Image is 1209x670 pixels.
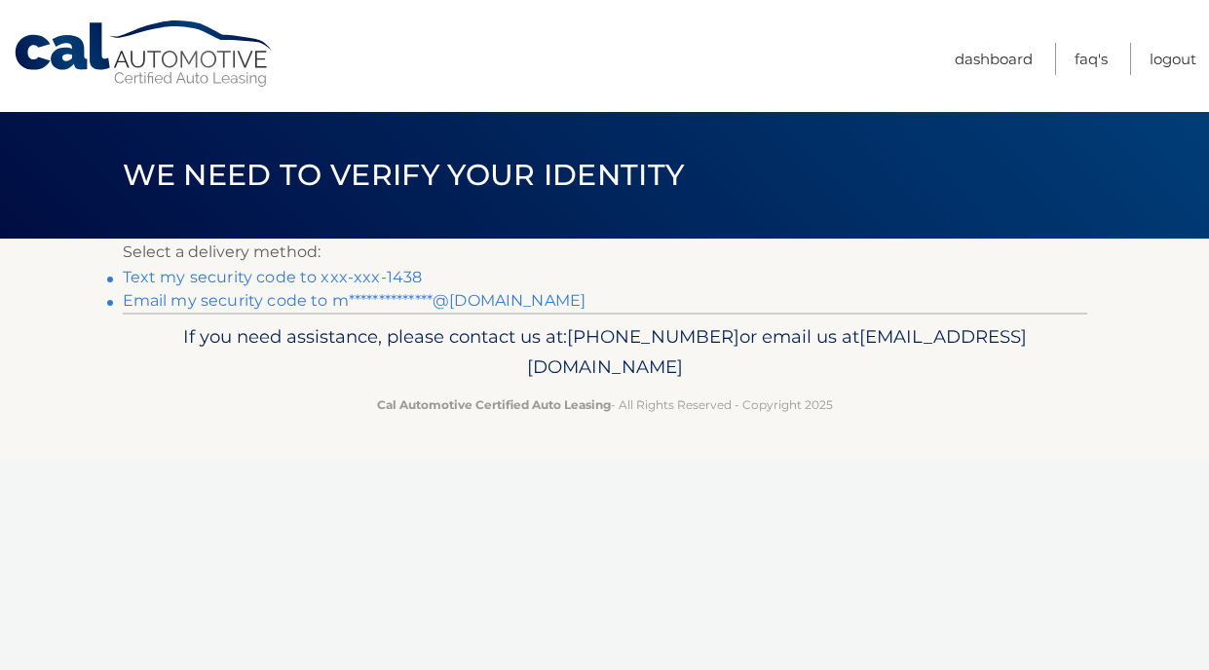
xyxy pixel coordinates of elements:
[123,268,423,286] a: Text my security code to xxx-xxx-1438
[377,397,611,412] strong: Cal Automotive Certified Auto Leasing
[1075,43,1108,75] a: FAQ's
[567,325,739,348] span: [PHONE_NUMBER]
[13,19,276,89] a: Cal Automotive
[123,239,1087,266] p: Select a delivery method:
[955,43,1033,75] a: Dashboard
[135,321,1075,384] p: If you need assistance, please contact us at: or email us at
[1150,43,1196,75] a: Logout
[135,394,1075,415] p: - All Rights Reserved - Copyright 2025
[123,157,685,193] span: We need to verify your identity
